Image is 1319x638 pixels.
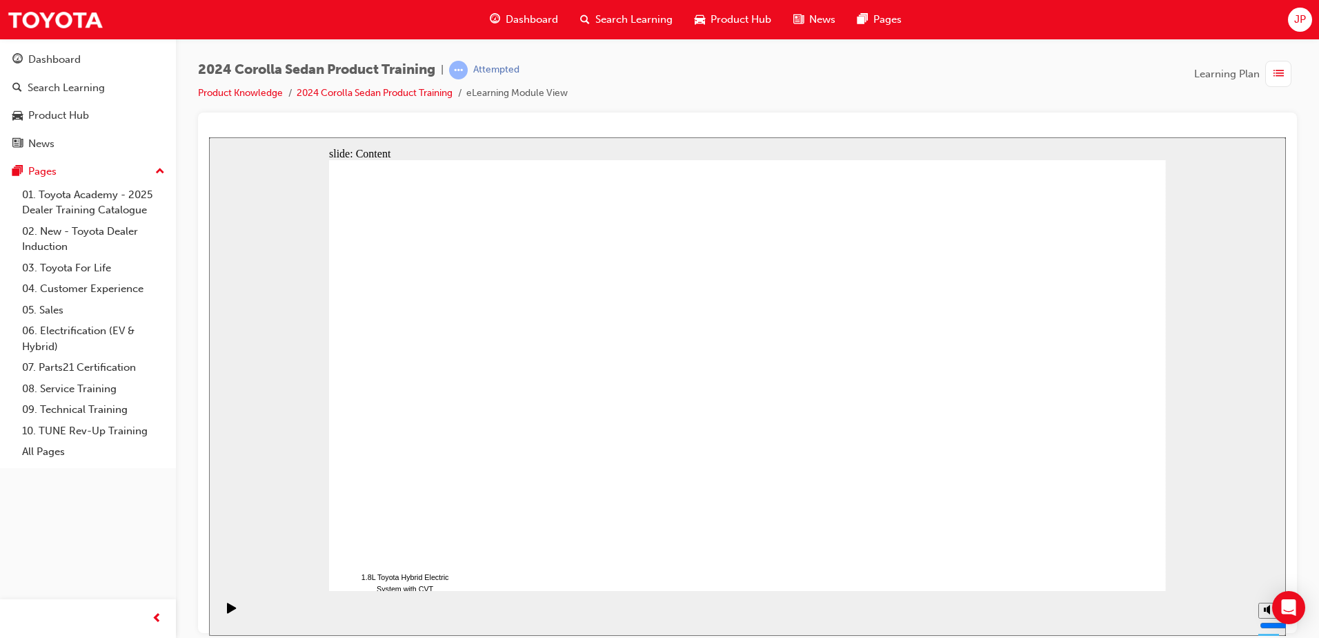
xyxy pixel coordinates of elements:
[449,61,468,79] span: learningRecordVerb_ATTEMPT-icon
[17,258,170,279] a: 03. Toyota For Life
[1049,465,1071,481] button: Mute (Ctrl+Alt+M)
[28,136,54,152] div: News
[7,454,30,499] div: playback controls
[12,110,23,122] span: car-icon
[441,62,444,78] span: |
[1194,61,1297,87] button: Learning Plan
[6,159,170,184] button: Pages
[782,6,846,34] a: news-iconNews
[6,131,170,157] a: News
[12,54,23,66] span: guage-icon
[490,11,500,28] span: guage-icon
[1294,12,1306,28] span: JP
[6,47,170,72] a: Dashboard
[17,184,170,221] a: 01. Toyota Academy - 2025 Dealer Training Catalogue
[1272,591,1305,624] div: Open Intercom Messenger
[466,86,568,101] li: eLearning Module View
[297,87,453,99] a: 2024 Corolla Sedan Product Training
[12,82,22,95] span: search-icon
[684,6,782,34] a: car-iconProduct Hub
[17,399,170,420] a: 09. Technical Training
[595,12,673,28] span: Search Learning
[473,64,519,77] div: Attempted
[857,11,868,28] span: pages-icon
[6,75,170,101] a: Search Learning
[28,108,89,124] div: Product Hub
[17,378,170,400] a: 08. Service Training
[198,87,283,99] a: Product Knowledge
[28,52,81,68] div: Dashboard
[17,221,170,258] a: 02. New - Toyota Dealer Induction
[1273,66,1284,83] span: list-icon
[17,320,170,357] a: 06. Electrification (EV & Hybrid)
[6,44,170,159] button: DashboardSearch LearningProduct HubNews
[152,610,162,628] span: prev-icon
[479,6,569,34] a: guage-iconDashboard
[580,11,590,28] span: search-icon
[17,420,170,442] a: 10. TUNE Rev-Up Training
[7,4,103,35] img: Trak
[12,138,23,151] span: news-icon
[846,6,913,34] a: pages-iconPages
[17,278,170,300] a: 04. Customer Experience
[873,12,902,28] span: Pages
[28,164,57,180] div: Pages
[711,12,771,28] span: Product Hub
[1288,8,1312,32] button: JP
[809,12,835,28] span: News
[6,103,170,128] a: Product Hub
[17,441,170,463] a: All Pages
[155,163,165,181] span: up-icon
[28,80,105,96] div: Search Learning
[695,11,705,28] span: car-icon
[17,300,170,321] a: 05. Sales
[198,62,435,78] span: 2024 Corolla Sedan Product Training
[506,12,558,28] span: Dashboard
[1194,66,1260,82] span: Learning Plan
[793,11,804,28] span: news-icon
[17,357,170,378] a: 07. Parts21 Certification
[7,465,30,488] button: Play (Ctrl+Alt+P)
[1042,454,1070,499] div: misc controls
[569,6,684,34] a: search-iconSearch Learning
[1051,483,1140,494] input: volume
[12,166,23,178] span: pages-icon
